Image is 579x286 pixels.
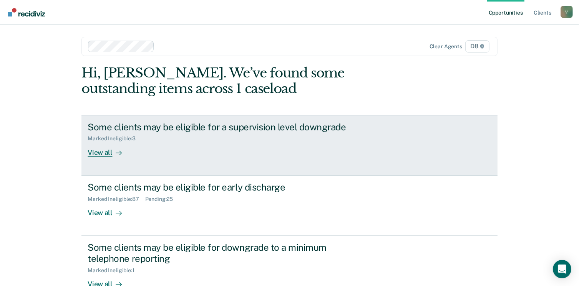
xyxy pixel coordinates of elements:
[430,43,462,50] div: Clear agents
[88,142,131,157] div: View all
[465,40,489,53] span: D8
[88,182,357,193] div: Some clients may be eligible for early discharge
[88,135,141,142] div: Marked Ineligible : 3
[88,242,357,264] div: Some clients may be eligible for downgrade to a minimum telephone reporting
[88,196,145,202] div: Marked Ineligible : 87
[553,260,571,278] div: Open Intercom Messenger
[561,6,573,18] div: V
[88,267,140,274] div: Marked Ineligible : 1
[88,202,131,217] div: View all
[81,176,497,236] a: Some clients may be eligible for early dischargeMarked Ineligible:87Pending:25View all
[561,6,573,18] button: Profile dropdown button
[8,8,45,16] img: Recidiviz
[81,115,497,176] a: Some clients may be eligible for a supervision level downgradeMarked Ineligible:3View all
[88,122,357,133] div: Some clients may be eligible for a supervision level downgrade
[145,196,179,202] div: Pending : 25
[81,65,414,97] div: Hi, [PERSON_NAME]. We’ve found some outstanding items across 1 caseload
